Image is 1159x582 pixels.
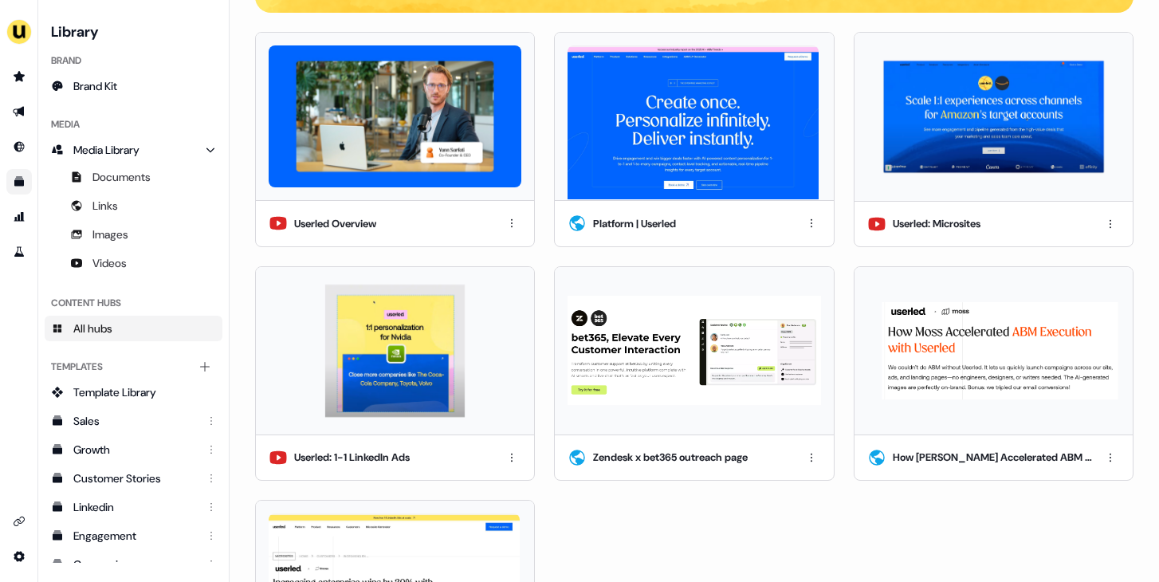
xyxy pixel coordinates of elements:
div: Userled: Microsites [893,216,980,232]
a: Engagement [45,523,222,549]
a: Images [45,222,222,247]
img: How Moss Accelerated ABM Execution with Userled [867,280,1120,423]
span: Documents [92,169,151,185]
img: Userled Overview [269,45,521,187]
a: Go to prospects [6,64,32,89]
a: Links [45,193,222,218]
a: Go to integrations [6,544,32,569]
div: Userled Overview [294,216,376,232]
div: Growth [73,442,197,458]
button: How Moss Accelerated ABM Execution with UserledHow [PERSON_NAME] Accelerated ABM Execution with U... [854,266,1133,482]
a: Documents [45,164,222,190]
div: Platform | Userled [593,216,676,232]
button: Userled OverviewUserled Overview [255,32,535,247]
a: Brand Kit [45,73,222,99]
button: Zendesk® x Bet365 Outreach exampleZendesk x bet365 outreach page [554,266,834,482]
button: Platform | UserledPlatform | Userled [554,32,834,247]
span: Links [92,198,118,214]
a: Go to experiments [6,239,32,265]
a: Videos [45,250,222,276]
a: Go to templates [6,169,32,195]
span: Media Library [73,142,139,158]
a: Template Library [45,379,222,405]
a: Customer Stories [45,466,222,491]
div: Media [45,112,222,137]
div: Brand [45,48,222,73]
a: Go to integrations [6,509,32,534]
a: Linkedin [45,494,222,520]
img: Platform | Userled [568,45,819,199]
div: Userled: 1-1 LinkedIn Ads [294,450,410,466]
img: Userled: 1-1 LinkedIn Ads [269,280,521,422]
span: All hubs [73,320,112,336]
a: All hubs [45,316,222,341]
div: How [PERSON_NAME] Accelerated ABM Execution with Userled [893,450,1094,466]
span: Brand Kit [73,78,117,94]
div: Templates [45,354,222,379]
a: Media Library [45,137,222,163]
h3: Library [45,19,222,41]
div: Content Hubs [45,290,222,316]
div: Conversion [73,556,197,572]
div: Sales [73,413,197,429]
a: Go to attribution [6,204,32,230]
span: Videos [92,255,127,271]
img: Zendesk® x Bet365 Outreach example [568,280,820,422]
div: Engagement [73,528,197,544]
a: Go to outbound experience [6,99,32,124]
a: Conversion [45,552,222,577]
a: Sales [45,408,222,434]
a: Growth [45,437,222,462]
button: Userled: MicrositesUserled: Microsites [854,32,1133,247]
div: Linkedin [73,499,197,515]
a: Go to Inbound [6,134,32,159]
span: Images [92,226,128,242]
span: Template Library [73,384,156,400]
div: Zendesk x bet365 outreach page [593,450,748,466]
img: Userled: Microsites [867,45,1120,188]
button: Userled: 1-1 LinkedIn AdsUserled: 1-1 LinkedIn Ads [255,266,535,482]
div: Customer Stories [73,470,197,486]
